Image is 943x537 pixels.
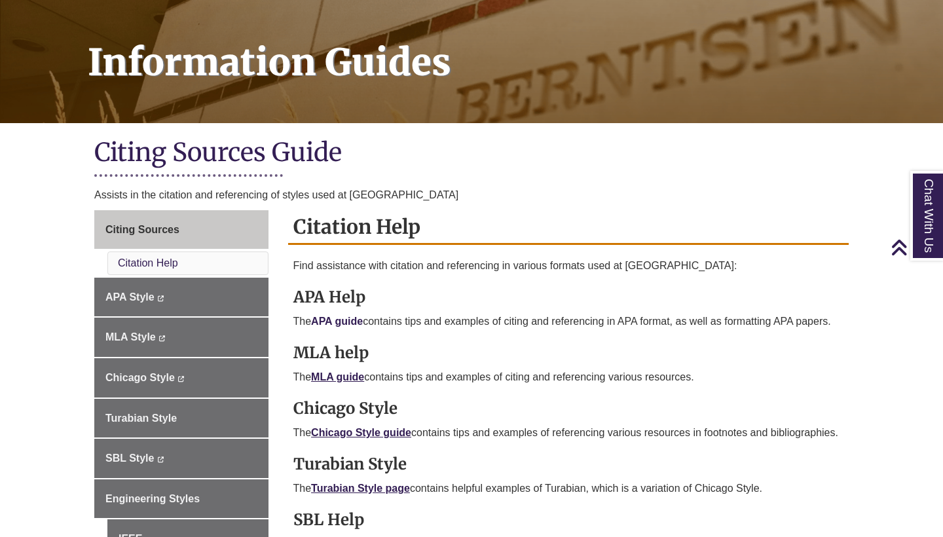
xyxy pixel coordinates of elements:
h1: Citing Sources Guide [94,136,849,171]
i: This link opens in a new window [158,335,166,341]
p: Find assistance with citation and referencing in various formats used at [GEOGRAPHIC_DATA]: [293,258,844,274]
span: Assists in the citation and referencing of styles used at [GEOGRAPHIC_DATA] [94,189,458,200]
h2: Citation Help [288,210,849,245]
a: Back to Top [891,238,940,256]
a: Engineering Styles [94,479,268,519]
a: SBL Style [94,439,268,478]
a: APA Style [94,278,268,317]
a: Citation Help [118,257,178,268]
strong: APA Help [293,287,365,307]
p: The contains tips and examples of citing and referencing in APA format, as well as formatting APA... [293,314,844,329]
a: Chicago Style guide [311,427,411,438]
strong: MLA help [293,343,369,363]
a: Citing Sources [94,210,268,250]
i: This link opens in a new window [157,456,164,462]
p: The contains helpful examples of Turabian, which is a variation of Chicago Style. [293,481,844,496]
i: This link opens in a new window [177,376,185,382]
a: APA guide [311,316,363,327]
span: SBL Style [105,453,154,464]
a: Turabian Style page [311,483,410,494]
p: The contains tips and examples of citing and referencing various resources. [293,369,844,385]
span: Turabian Style [105,413,177,424]
a: Chicago Style [94,358,268,398]
span: Engineering Styles [105,493,200,504]
span: APA Style [105,291,155,303]
i: This link opens in a new window [157,295,164,301]
span: MLA Style [105,331,156,343]
a: Turabian Style [94,399,268,438]
a: MLA Style [94,318,268,357]
a: MLA guide [311,371,364,382]
p: The contains tips and examples of referencing various resources in footnotes and bibliographies. [293,425,844,441]
strong: Turabian Style [293,454,407,474]
span: Chicago Style [105,372,175,383]
span: Citing Sources [105,224,179,235]
strong: SBL Help [293,509,364,530]
strong: Chicago Style [293,398,398,418]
